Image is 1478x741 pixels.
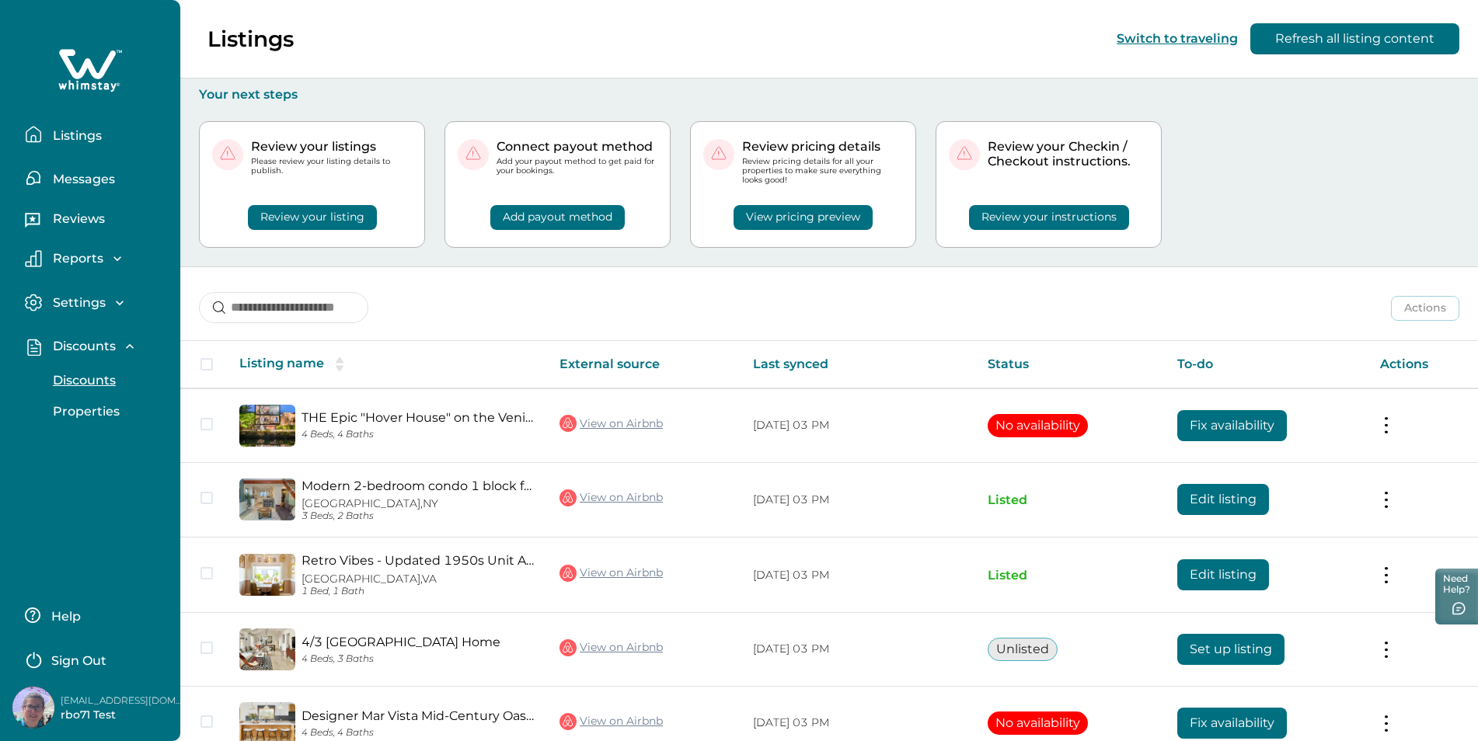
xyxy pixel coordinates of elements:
[753,715,963,731] p: [DATE] 03 PM
[547,341,741,388] th: External source
[302,478,535,493] a: Modern 2-bedroom condo 1 block from [GEOGRAPHIC_DATA]
[753,642,963,657] p: [DATE] 03 PM
[302,572,535,586] p: [GEOGRAPHIC_DATA], VA
[48,251,103,266] p: Reports
[559,638,663,658] a: View on Airbnb
[239,478,295,520] img: propertyImage_Modern 2-bedroom condo 1 block from Venice beach
[251,157,412,176] p: Please review your listing details to publish.
[1250,23,1459,54] button: Refresh all listing content
[48,295,106,311] p: Settings
[975,341,1164,388] th: Status
[497,139,657,155] p: Connect payout method
[61,693,185,708] p: [EMAIL_ADDRESS][DOMAIN_NAME]
[1177,708,1287,739] button: Fix availability
[1177,634,1285,665] button: Set up listing
[239,628,295,670] img: propertyImage_4/3 West LA Modern Bungalow Home
[324,357,355,372] button: sorting
[48,211,105,227] p: Reviews
[199,87,1459,103] p: Your next steps
[47,609,81,624] p: Help
[207,26,294,52] p: Listings
[12,687,54,729] img: Whimstay Host
[36,396,179,427] button: Properties
[741,341,975,388] th: Last synced
[25,250,168,267] button: Reports
[48,128,102,144] p: Listings
[25,338,168,356] button: Discounts
[302,653,535,665] p: 4 Beds, 3 Baths
[48,404,120,419] p: Properties
[25,600,162,631] button: Help
[48,339,116,354] p: Discounts
[753,568,963,583] p: [DATE] 03 PM
[734,205,873,230] button: View pricing preview
[25,294,168,311] button: Settings
[302,429,535,440] p: 4 Beds, 4 Baths
[497,157,657,176] p: Add your payout method to get paid for your bookings.
[1368,341,1478,388] th: Actions
[1177,410,1287,441] button: Fix availability
[302,635,535,649] a: 4/3 [GEOGRAPHIC_DATA] Home
[753,492,963,508] p: [DATE] 03 PM
[239,554,295,596] img: propertyImage_Retro Vibes - Updated 1950s Unit A/C Parking
[969,205,1129,230] button: Review your instructions
[302,410,535,425] a: THE Epic "Hover House" on the Venice Beach Canals
[25,365,168,427] div: Discounts
[559,563,663,583] a: View on Airbnb
[302,727,535,739] p: 4 Beds, 4 Baths
[490,205,625,230] button: Add payout method
[1391,296,1459,321] button: Actions
[36,365,179,396] button: Discounts
[742,157,903,186] p: Review pricing details for all your properties to make sure everything looks good!
[25,206,168,237] button: Reviews
[988,139,1149,169] p: Review your Checkin / Checkout instructions.
[988,638,1058,661] button: Unlisted
[559,413,663,433] a: View on Airbnb
[742,139,903,155] p: Review pricing details
[559,488,663,508] a: View on Airbnb
[239,405,295,447] img: propertyImage_THE Epic "Hover House" on the Venice Beach Canals
[753,418,963,433] p: [DATE] 03 PM
[988,414,1088,437] button: No availability
[61,708,185,723] p: rbo71 Test
[25,643,162,674] button: Sign Out
[1177,484,1269,515] button: Edit listing
[51,653,106,669] p: Sign Out
[248,205,377,230] button: Review your listing
[302,586,535,597] p: 1 Bed, 1 Bath
[227,341,547,388] th: Listing name
[302,510,535,522] p: 3 Beds, 2 Baths
[988,492,1152,508] p: Listed
[988,568,1152,583] p: Listed
[302,553,535,568] a: Retro Vibes - Updated 1950s Unit A/C Parking
[25,162,168,193] button: Messages
[1165,341,1368,388] th: To-do
[48,172,115,187] p: Messages
[302,497,535,510] p: [GEOGRAPHIC_DATA], NY
[1117,31,1238,46] button: Switch to traveling
[302,708,535,723] a: Designer Mar Vista Mid-Century Oasis with Pool 4BR
[559,711,663,732] a: View on Airbnb
[251,139,412,155] p: Review your listings
[988,711,1088,735] button: No availability
[25,119,168,150] button: Listings
[48,373,116,388] p: Discounts
[1177,559,1269,590] button: Edit listing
